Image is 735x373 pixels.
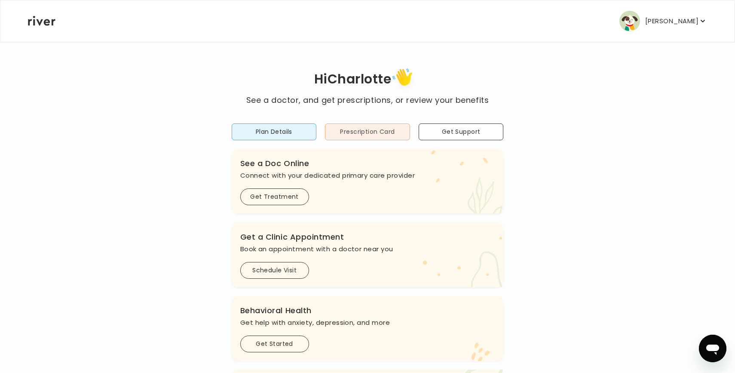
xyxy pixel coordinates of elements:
button: user avatar[PERSON_NAME] [619,11,707,31]
button: Schedule Visit [240,262,309,279]
h3: Get a Clinic Appointment [240,231,495,243]
button: Plan Details [232,123,317,140]
h3: Behavioral Health [240,305,495,317]
img: user avatar [619,11,640,31]
p: Get help with anxiety, depression, and more [240,317,495,329]
button: Get Started [240,336,309,352]
button: Prescription Card [325,123,410,140]
p: See a doctor, and get prescriptions, or review your benefits [246,94,489,106]
button: Get Support [419,123,504,140]
h3: See a Doc Online [240,157,495,170]
h1: Hi Charlotte [246,65,489,94]
p: [PERSON_NAME] [645,15,698,27]
p: Connect with your dedicated primary care provider [240,170,495,182]
button: Get Treatment [240,188,309,205]
iframe: Button to launch messaging window [699,335,726,362]
p: Book an appointment with a doctor near you [240,243,495,255]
